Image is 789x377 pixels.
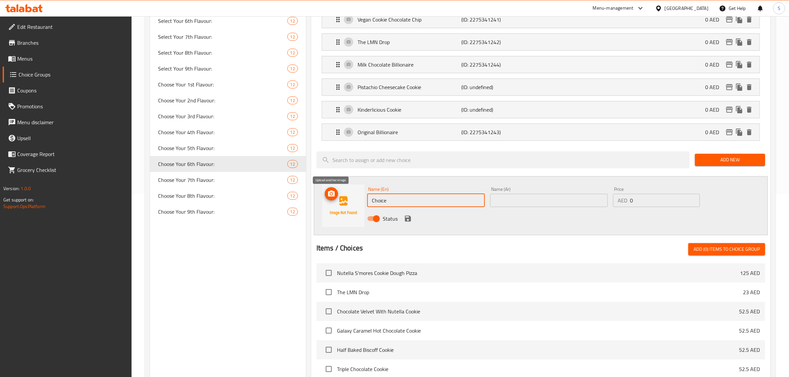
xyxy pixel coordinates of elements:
[150,92,306,108] div: Choose Your 2nd Flavour:12
[322,304,336,318] span: Select choice
[337,365,739,373] span: Triple Chocolate Cookie
[462,61,531,69] p: (ID: 2275341244)
[734,37,744,47] button: duplicate
[462,106,531,114] p: (ID: undefined)
[158,49,287,57] span: Select Your 8th Flavour:
[358,16,462,24] p: Vegan Cookie Chocolate Chip
[705,61,724,69] p: 0 AED
[288,145,298,151] span: 12
[150,29,306,45] div: Select Your 7th Flavour:12
[705,128,724,136] p: 0 AED
[158,160,287,168] span: Choose Your 6th Flavour:
[287,33,298,41] div: Choices
[705,106,724,114] p: 0 AED
[322,56,760,73] div: Expand
[358,83,462,91] p: Pistachio Cheesecake Cookie
[3,51,132,67] a: Menus
[316,98,765,121] li: Expand
[724,82,734,92] button: edit
[17,134,127,142] span: Upsell
[744,105,754,115] button: delete
[316,31,765,53] li: Expand
[705,83,724,91] p: 0 AED
[705,16,724,24] p: 0 AED
[734,15,744,25] button: duplicate
[17,102,127,110] span: Promotions
[322,11,760,28] div: Expand
[158,208,287,216] span: Choose Your 9th Flavour:
[3,82,132,98] a: Coupons
[322,343,336,357] span: Select choice
[462,16,531,24] p: (ID: 2275341241)
[322,266,336,280] span: Select choice
[322,124,760,140] div: Expand
[358,38,462,46] p: The LMN Drop
[316,121,765,143] li: Expand
[21,184,31,193] span: 1.0.0
[288,209,298,215] span: 12
[337,307,739,315] span: Chocolate Velvet With Nutella Cookie
[150,77,306,92] div: Choose Your 1st Flavour:12
[734,60,744,70] button: duplicate
[316,8,765,31] li: Expand
[743,288,760,296] p: 23 AED
[288,129,298,135] span: 12
[150,124,306,140] div: Choose Your 4th Flavour:12
[150,172,306,188] div: Choose Your 7th Flavour:12
[288,113,298,120] span: 12
[158,65,287,73] span: Select Your 9th Flavour:
[288,66,298,72] span: 12
[630,194,700,207] input: Please enter price
[744,37,754,47] button: delete
[724,60,734,70] button: edit
[322,79,760,95] div: Expand
[288,81,298,88] span: 12
[337,288,743,296] span: The LMN Drop
[724,105,734,115] button: edit
[288,193,298,199] span: 12
[3,146,132,162] a: Coverage Report
[3,114,132,130] a: Menu disclaimer
[739,365,760,373] p: 52.5 AED
[383,215,398,223] span: Status
[3,162,132,178] a: Grocery Checklist
[150,61,306,77] div: Select Your 9th Flavour:12
[724,15,734,25] button: edit
[3,35,132,51] a: Branches
[158,112,287,120] span: Choose Your 3rd Flavour:
[287,208,298,216] div: Choices
[322,34,760,50] div: Expand
[316,243,363,253] h2: Items / Choices
[316,151,690,168] input: search
[158,192,287,200] span: Choose Your 8th Flavour:
[367,194,485,207] input: Enter name En
[288,97,298,104] span: 12
[288,34,298,40] span: 12
[3,202,45,211] a: Support.OpsPlatform
[778,5,780,12] span: S
[744,82,754,92] button: delete
[739,307,760,315] p: 52.5 AED
[17,86,127,94] span: Coupons
[337,269,740,277] span: Nutella S'mores Cookie Dough Pizza
[17,150,127,158] span: Coverage Report
[287,128,298,136] div: Choices
[150,204,306,220] div: Choose Your 9th Flavour:12
[744,127,754,137] button: delete
[739,327,760,335] p: 52.5 AED
[158,176,287,184] span: Choose Your 7th Flavour:
[158,96,287,104] span: Choose Your 2nd Flavour:
[150,156,306,172] div: Choose Your 6th Flavour:12
[700,156,760,164] span: Add New
[322,101,760,118] div: Expand
[403,214,413,224] button: save
[358,61,462,69] p: Milk Chocolate Billionaire
[287,65,298,73] div: Choices
[17,166,127,174] span: Grocery Checklist
[462,83,531,91] p: (ID: undefined)
[158,128,287,136] span: Choose Your 4th Flavour:
[150,45,306,61] div: Select Your 8th Flavour:12
[462,38,531,46] p: (ID: 2275341242)
[688,243,765,255] button: Add (0) items to choice group
[316,76,765,98] li: Expand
